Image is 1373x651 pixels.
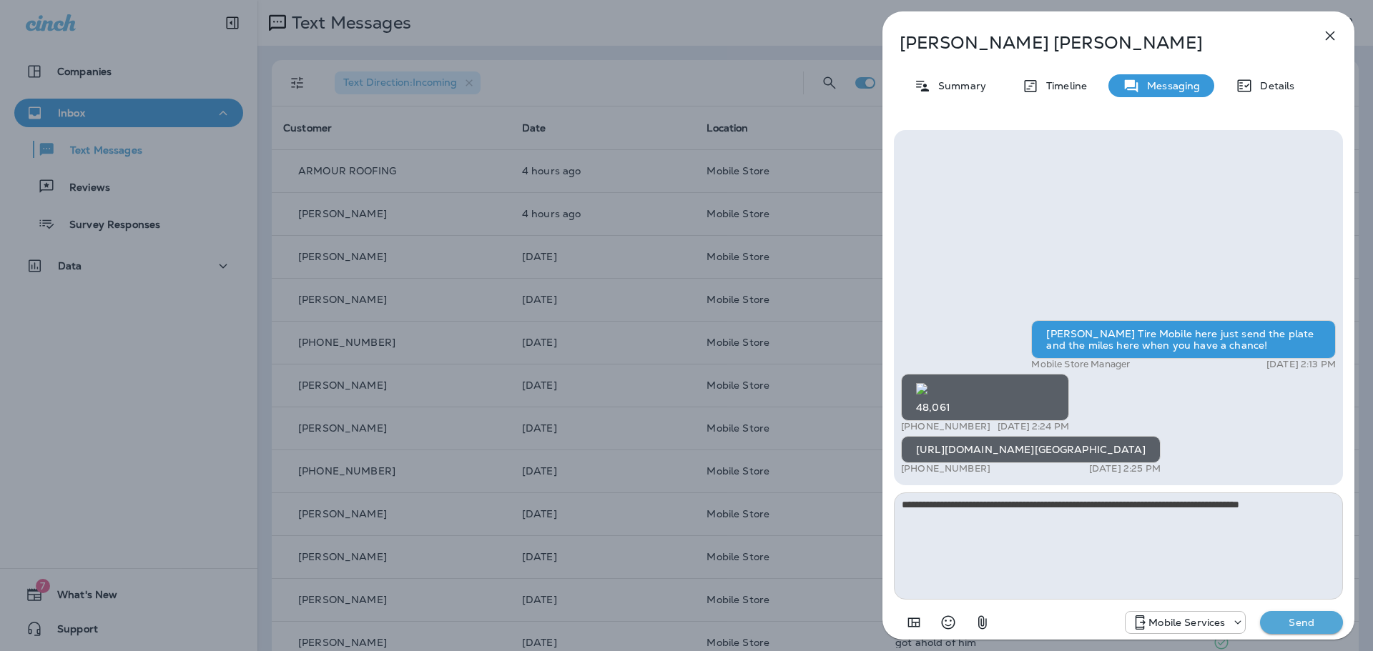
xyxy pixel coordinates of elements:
[901,436,1161,463] div: [URL][DOMAIN_NAME][GEOGRAPHIC_DATA]
[1089,463,1161,474] p: [DATE] 2:25 PM
[1039,80,1087,91] p: Timeline
[1031,320,1336,359] div: [PERSON_NAME] Tire Mobile here just send the plate and the miles here when you have a chance!
[901,421,990,432] p: [PHONE_NUMBER]
[1253,80,1294,91] p: Details
[998,421,1069,432] p: [DATE] 2:24 PM
[1126,614,1245,631] div: +1 (402) 537-0264
[1266,359,1336,370] p: [DATE] 2:13 PM
[1031,359,1130,370] p: Mobile Store Manager
[934,608,963,637] button: Select an emoji
[900,608,928,637] button: Add in a premade template
[1260,611,1343,634] button: Send
[1271,616,1332,629] p: Send
[901,374,1069,421] div: 48,061
[1140,80,1200,91] p: Messaging
[900,33,1290,53] p: [PERSON_NAME] [PERSON_NAME]
[901,463,990,474] p: [PHONE_NUMBER]
[916,383,927,394] img: twilio-download
[1148,617,1225,628] p: Mobile Services
[931,80,986,91] p: Summary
